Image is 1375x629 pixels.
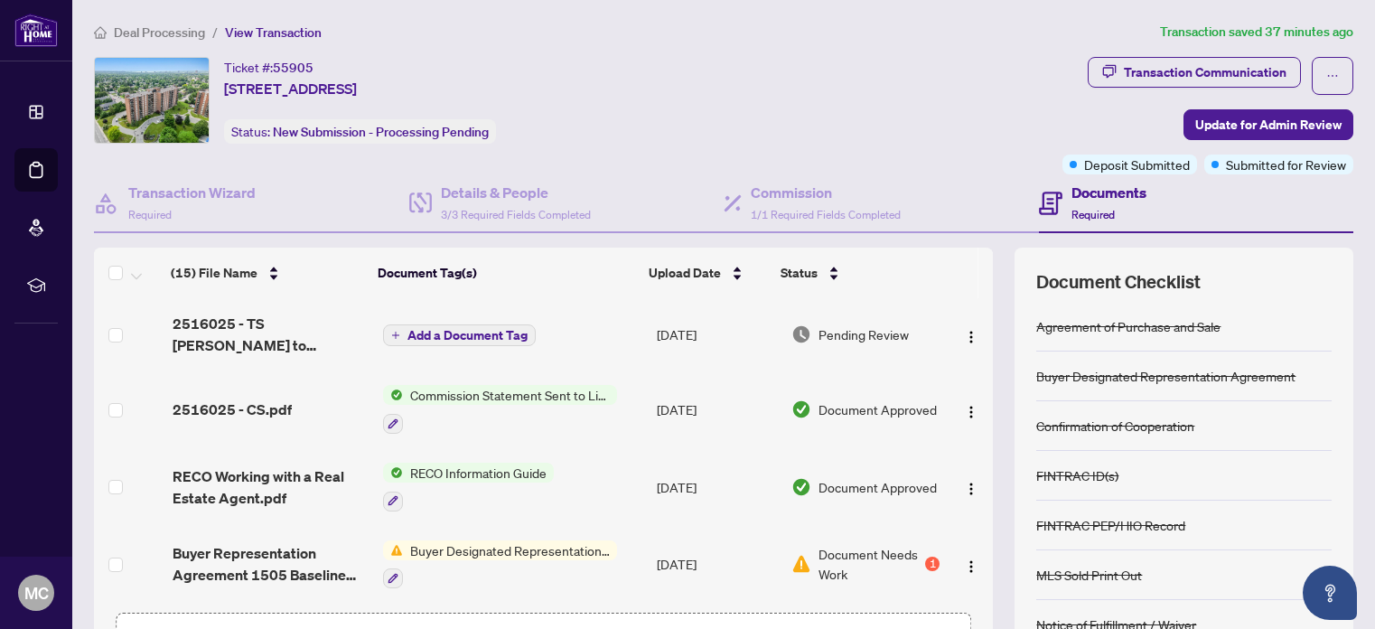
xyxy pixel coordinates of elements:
[173,542,369,586] span: Buyer Representation Agreement 1505 Baseline Ottawa.pdf
[114,24,205,41] span: Deal Processing
[1088,57,1301,88] button: Transaction Communication
[173,313,369,356] span: 2516025 - TS [PERSON_NAME] to review.pdf
[957,320,986,349] button: Logo
[383,463,403,483] img: Status Icon
[649,263,721,283] span: Upload Date
[1036,565,1142,585] div: MLS Sold Print Out
[751,208,901,221] span: 1/1 Required Fields Completed
[173,399,292,420] span: 2516025 - CS.pdf
[1124,58,1286,87] div: Transaction Communication
[383,385,617,434] button: Status IconCommission Statement Sent to Listing Brokerage
[964,330,978,344] img: Logo
[1226,155,1346,174] span: Submitted for Review
[224,57,313,78] div: Ticket #:
[781,263,818,283] span: Status
[957,395,986,424] button: Logo
[1036,316,1221,336] div: Agreement of Purchase and Sale
[1036,366,1295,386] div: Buyer Designated Representation Agreement
[1183,109,1353,140] button: Update for Admin Review
[383,540,403,560] img: Status Icon
[964,405,978,419] img: Logo
[273,124,489,140] span: New Submission - Processing Pending
[1036,269,1201,295] span: Document Checklist
[383,385,403,405] img: Status Icon
[818,544,922,584] span: Document Needs Work
[818,324,909,344] span: Pending Review
[1195,110,1342,139] span: Update for Admin Review
[1071,208,1115,221] span: Required
[1084,155,1190,174] span: Deposit Submitted
[224,78,357,99] span: [STREET_ADDRESS]
[403,540,617,560] span: Buyer Designated Representation Agreement
[173,465,369,509] span: RECO Working with a Real Estate Agent.pdf
[391,331,400,340] span: plus
[273,60,313,76] span: 55905
[171,263,257,283] span: (15) File Name
[818,477,937,497] span: Document Approved
[957,473,986,502] button: Logo
[95,58,209,143] img: IMG-X12237263_1.jpg
[791,324,811,344] img: Document Status
[403,463,554,483] span: RECO Information Guide
[128,208,172,221] span: Required
[24,580,49,606] span: MC
[441,182,591,203] h4: Details & People
[791,477,811,497] img: Document Status
[383,540,617,589] button: Status IconBuyer Designated Representation Agreement
[641,248,773,298] th: Upload Date
[964,482,978,496] img: Logo
[403,385,617,405] span: Commission Statement Sent to Listing Brokerage
[1036,515,1185,535] div: FINTRAC PEP/HIO Record
[1036,416,1194,436] div: Confirmation of Cooperation
[773,248,933,298] th: Status
[650,298,784,371] td: [DATE]
[791,399,811,419] img: Document Status
[1160,22,1353,42] article: Transaction saved 37 minutes ago
[14,14,58,47] img: logo
[441,208,591,221] span: 3/3 Required Fields Completed
[1303,566,1357,620] button: Open asap
[164,248,370,298] th: (15) File Name
[407,329,528,342] span: Add a Document Tag
[1036,465,1118,485] div: FINTRAC ID(s)
[224,119,496,144] div: Status:
[1326,70,1339,82] span: ellipsis
[818,399,937,419] span: Document Approved
[791,554,811,574] img: Document Status
[957,549,986,578] button: Logo
[128,182,256,203] h4: Transaction Wizard
[370,248,641,298] th: Document Tag(s)
[383,324,536,347] button: Add a Document Tag
[383,324,536,346] button: Add a Document Tag
[650,526,784,604] td: [DATE]
[964,559,978,574] img: Logo
[751,182,901,203] h4: Commission
[925,557,940,571] div: 1
[225,24,322,41] span: View Transaction
[94,26,107,39] span: home
[650,371,784,448] td: [DATE]
[1071,182,1146,203] h4: Documents
[650,448,784,526] td: [DATE]
[383,463,554,512] button: Status IconRECO Information Guide
[212,22,218,42] li: /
